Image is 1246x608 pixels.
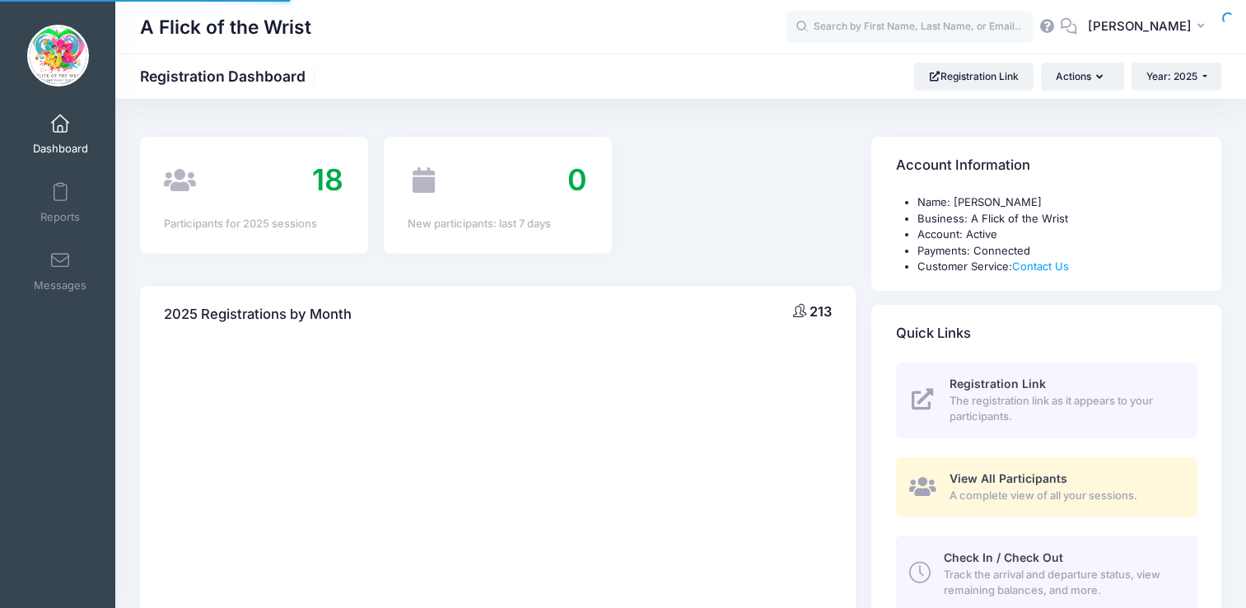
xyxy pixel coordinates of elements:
[1041,63,1123,91] button: Actions
[312,161,343,198] span: 18
[140,68,320,85] h1: Registration Dashboard
[21,105,100,163] a: Dashboard
[950,471,1067,485] span: View All Participants
[914,63,1034,91] a: Registration Link
[1132,63,1221,91] button: Year: 2025
[896,457,1197,517] a: View All Participants A complete view of all your sessions.
[917,243,1197,260] li: Payments: Connected
[27,25,89,87] img: A Flick of the Wrist
[944,550,1063,564] span: Check In / Check Out
[40,210,80,224] span: Reports
[896,310,971,357] h4: Quick Links
[1012,260,1069,273] a: Contact Us
[810,303,832,320] span: 213
[944,567,1178,599] span: Track the arrival and departure status, view remaining balances, and more.
[408,216,587,232] div: New participants: last 7 days
[1146,70,1197,82] span: Year: 2025
[1077,8,1221,46] button: [PERSON_NAME]
[164,216,343,232] div: Participants for 2025 sessions
[21,174,100,232] a: Reports
[1088,17,1192,35] span: [PERSON_NAME]
[917,194,1197,211] li: Name: [PERSON_NAME]
[917,259,1197,275] li: Customer Service:
[917,227,1197,243] li: Account: Active
[34,278,86,292] span: Messages
[164,291,352,338] h4: 2025 Registrations by Month
[567,161,587,198] span: 0
[786,11,1033,44] input: Search by First Name, Last Name, or Email...
[896,362,1197,438] a: Registration Link The registration link as it appears to your participants.
[917,211,1197,227] li: Business: A Flick of the Wrist
[950,488,1178,504] span: A complete view of all your sessions.
[140,8,311,46] h1: A Flick of the Wrist
[33,142,88,156] span: Dashboard
[896,143,1030,189] h4: Account Information
[21,242,100,300] a: Messages
[950,376,1046,391] span: Registration Link
[950,393,1178,425] span: The registration link as it appears to your participants.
